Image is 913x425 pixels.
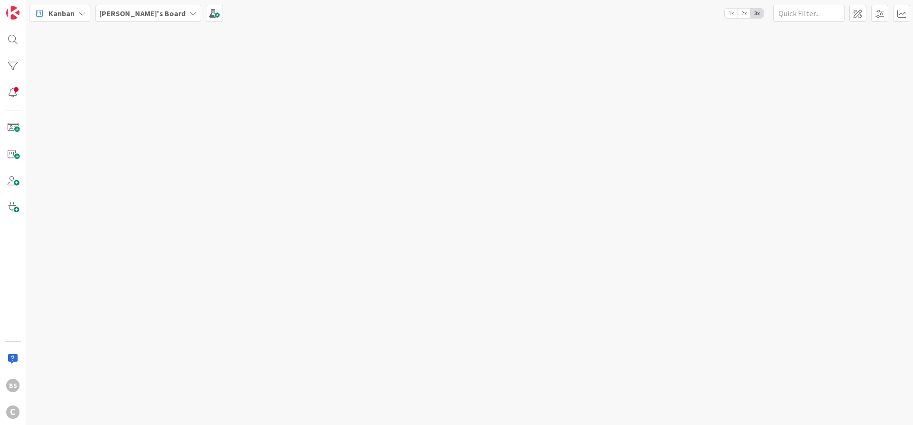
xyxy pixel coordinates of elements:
div: BS [6,379,19,392]
div: C [6,405,19,419]
b: [PERSON_NAME]'s Board [99,9,185,18]
input: Quick Filter... [773,5,845,22]
span: 2x [738,9,750,18]
img: Visit kanbanzone.com [6,6,19,20]
span: 1x [725,9,738,18]
span: Kanban [49,8,75,19]
span: 3x [750,9,763,18]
